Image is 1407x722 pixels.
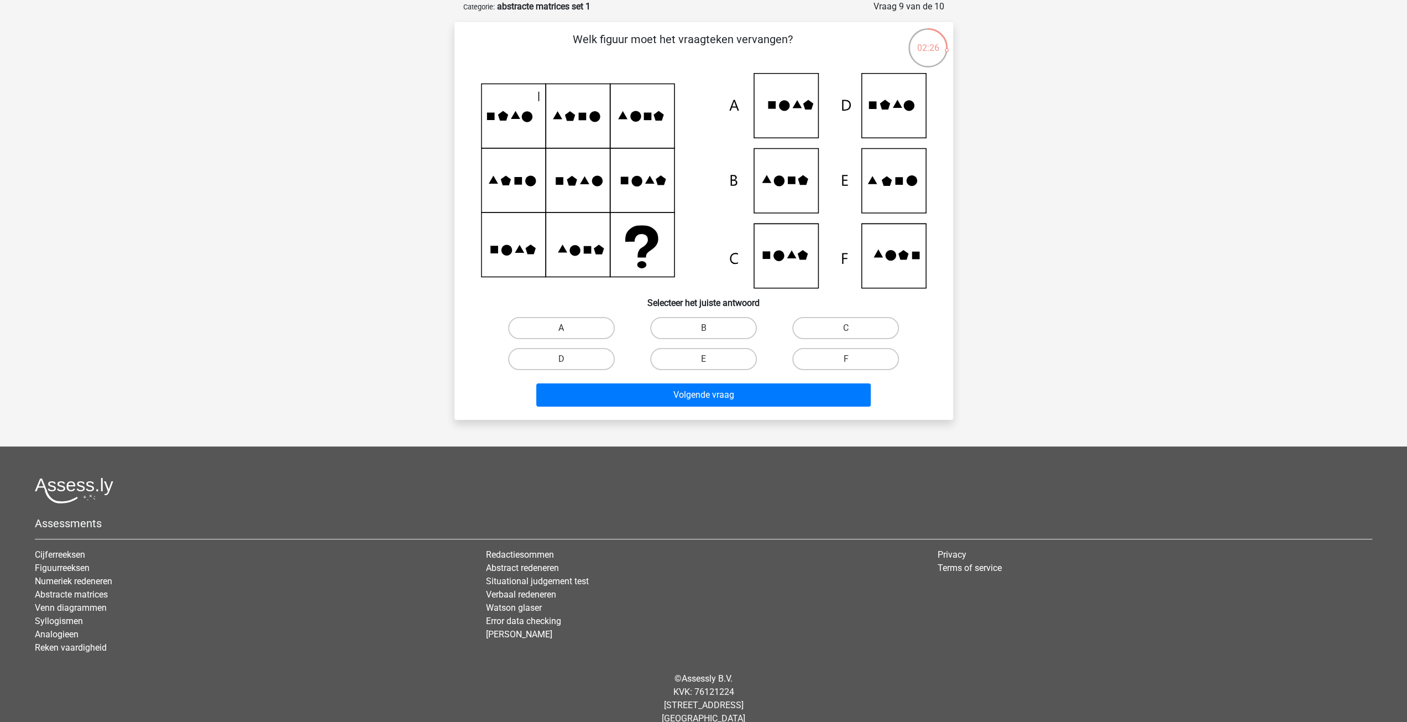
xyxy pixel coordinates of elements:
[907,27,949,55] div: 02:26
[463,3,495,11] small: Categorie:
[35,517,1372,530] h5: Assessments
[536,383,871,407] button: Volgende vraag
[486,563,559,573] a: Abstract redeneren
[508,317,615,339] label: A
[35,576,112,586] a: Numeriek redeneren
[35,642,107,653] a: Reken vaardigheid
[792,317,899,339] label: C
[792,348,899,370] label: F
[472,289,935,308] h6: Selecteer het juiste antwoord
[486,602,542,613] a: Watson glaser
[938,563,1002,573] a: Terms of service
[35,477,113,503] img: Assessly logo
[938,549,966,560] a: Privacy
[35,616,83,626] a: Syllogismen
[35,549,85,560] a: Cijferreeksen
[35,563,90,573] a: Figuurreeksen
[497,1,590,12] strong: abstracte matrices set 1
[35,629,79,640] a: Analogieen
[486,616,561,626] a: Error data checking
[35,589,108,600] a: Abstracte matrices
[486,629,552,640] a: [PERSON_NAME]
[486,549,554,560] a: Redactiesommen
[508,348,615,370] label: D
[650,348,757,370] label: E
[486,576,589,586] a: Situational judgement test
[650,317,757,339] label: B
[35,602,107,613] a: Venn diagrammen
[682,673,733,684] a: Assessly B.V.
[486,589,556,600] a: Verbaal redeneren
[472,31,894,64] p: Welk figuur moet het vraagteken vervangen?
